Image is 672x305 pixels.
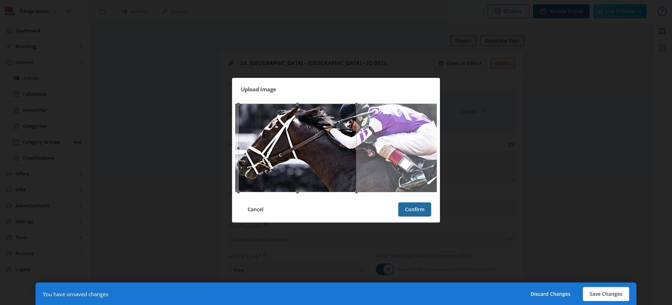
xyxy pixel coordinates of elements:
[241,84,276,95] span: Upload Image
[43,290,108,298] div: You have unsaved changes
[241,202,270,217] button: Cancel
[524,287,577,301] button: Discard Changes
[583,287,629,301] button: Save Changes
[398,202,431,217] button: Confirm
